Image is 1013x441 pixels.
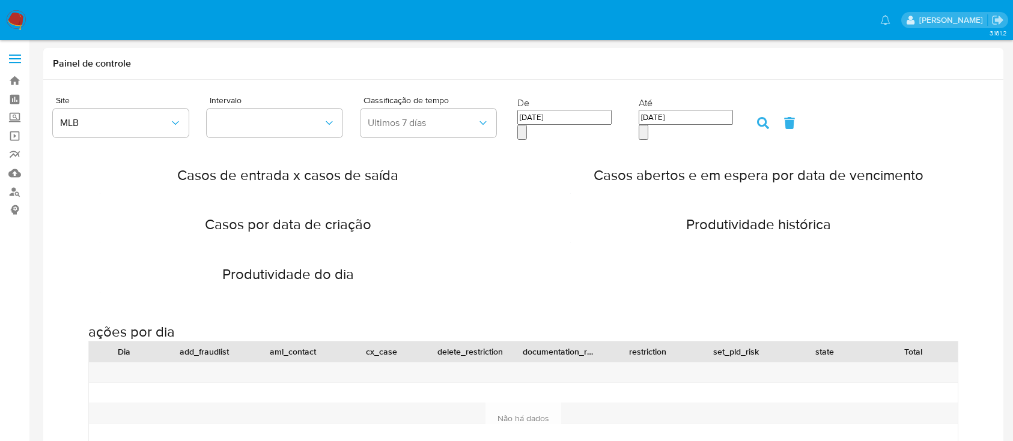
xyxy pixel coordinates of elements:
a: Sair [991,14,1004,26]
p: carlos.guerra@mercadopago.com.br [919,14,987,26]
span: Site [56,96,210,104]
button: Ultimos 7 días [360,109,496,137]
span: Classificação de tempo [364,96,517,104]
span: MLB [60,117,169,129]
div: set_pld_risk [700,346,772,358]
button: MLB [53,109,189,137]
h2: Produtividade do dia [100,265,476,283]
h1: Painel de controle [53,58,994,70]
div: state [789,346,861,358]
h2: Casos por data de criação [100,215,476,233]
div: delete_restriction [434,346,506,358]
div: restriction [612,346,684,358]
label: Até [639,96,653,109]
span: Ultimos 7 días [368,117,477,129]
div: Total [878,346,950,358]
h2: Produtividade histórica [570,215,946,233]
div: cx_case [345,346,418,358]
div: Dia [97,346,151,358]
div: aml_contact [257,346,329,358]
span: Intervalo [210,96,364,104]
h2: Casos de entrada x casos de saída [100,166,476,184]
h2: Casos abertos e em espera por data de vencimento [570,166,946,184]
a: Notificações [880,15,890,25]
h2: ações por dia [88,323,958,341]
div: add_fraudlist [168,346,240,358]
label: De [517,96,529,109]
div: documentation_requested [523,346,595,358]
